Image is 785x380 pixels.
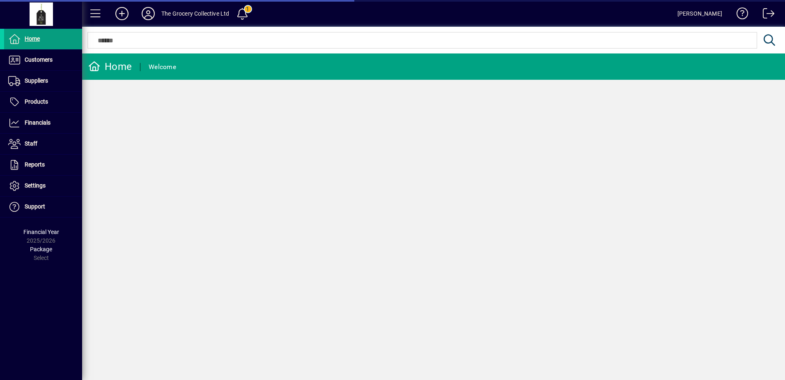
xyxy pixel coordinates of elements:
span: Staff [25,140,37,147]
a: Knowledge Base [730,2,748,28]
span: Reports [25,161,45,168]
span: Products [25,98,48,105]
a: Reports [4,155,82,175]
a: Products [4,92,82,112]
a: Support [4,197,82,217]
div: Home [88,60,132,73]
a: Staff [4,134,82,154]
a: Settings [4,176,82,196]
span: Settings [25,182,46,189]
span: Suppliers [25,77,48,84]
button: Add [109,6,135,21]
a: Suppliers [4,71,82,91]
span: Financials [25,119,50,126]
div: The Grocery Collective Ltd [161,7,230,20]
span: Financial Year [23,229,59,235]
div: Welcome [149,60,176,74]
a: Customers [4,50,82,70]
div: [PERSON_NAME] [677,7,722,20]
a: Financials [4,113,82,133]
span: Package [30,246,52,253]
span: Home [25,35,40,42]
button: Profile [135,6,161,21]
a: Logout [757,2,775,28]
span: Support [25,203,45,210]
span: Customers [25,56,53,63]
